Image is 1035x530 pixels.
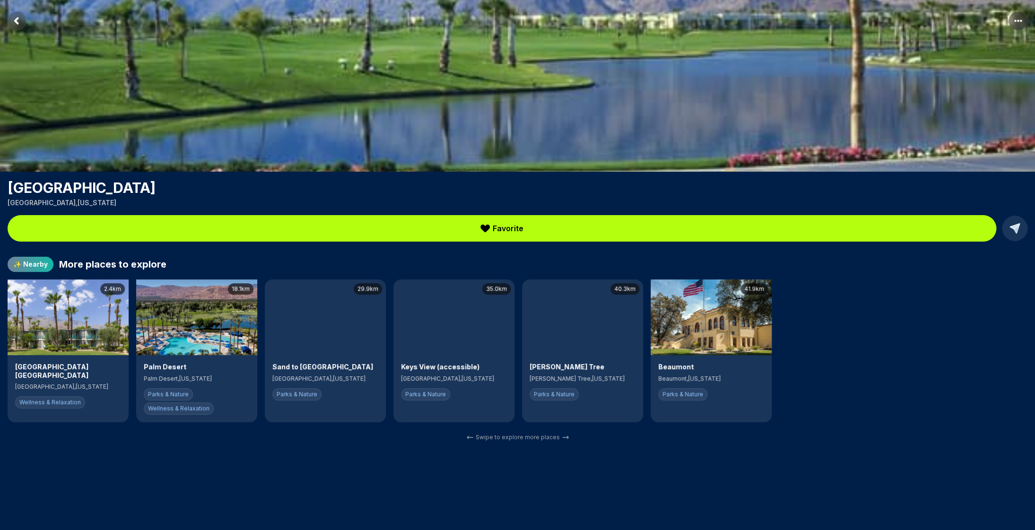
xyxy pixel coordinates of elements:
span: Wellness & Relaxation [144,402,214,415]
span: Parks & Nature [658,388,707,400]
p: [PERSON_NAME] Tree , [US_STATE] [530,375,635,382]
h2: More places to explore [59,258,166,271]
span: Parks & Nature [530,388,579,400]
div: 29.9km [354,283,382,295]
h3: [PERSON_NAME] Tree [530,363,635,371]
div: 18.1km [228,283,253,295]
img: Margaritaville Resort Palm Springs [8,279,129,355]
div: ✨ Nearby [8,257,53,272]
img: Sand to Snow National Monument [265,279,386,355]
h3: Keys View (accessible) [401,363,507,371]
div: 41.9km [740,283,768,295]
div: 2.4km [100,283,125,295]
span: Parks & Nature [144,388,193,400]
h3: Palm Desert [144,363,250,371]
h1: [GEOGRAPHIC_DATA] [8,179,1027,196]
h3: Sand to [GEOGRAPHIC_DATA] [272,363,378,371]
p: [GEOGRAPHIC_DATA] , [US_STATE] [272,375,378,382]
button: More options [1009,11,1027,30]
h3: [GEOGRAPHIC_DATA] [GEOGRAPHIC_DATA] [15,363,121,379]
div: Swipe to explore more places [466,434,569,441]
img: Palm Desert [136,279,257,355]
span: Parks & Nature [401,388,450,400]
img: Beaumont [651,279,772,355]
button: Favorite [8,215,996,242]
div: 40.3km [610,283,639,295]
span: Wellness & Relaxation [15,396,85,408]
img: Joshua Tree [522,279,643,355]
img: Keys View (accessible) [393,279,514,355]
span: Favorite [493,223,523,234]
p: [GEOGRAPHIC_DATA] , [US_STATE] [401,375,507,382]
p: [GEOGRAPHIC_DATA] , [US_STATE] [8,198,1027,208]
p: Beaumont , [US_STATE] [658,375,764,382]
p: Palm Desert , [US_STATE] [144,375,250,382]
span: Parks & Nature [272,388,322,400]
p: [GEOGRAPHIC_DATA] , [US_STATE] [15,383,121,391]
div: 35.0km [482,283,511,295]
button: Return to previous page [8,11,26,30]
h3: Beaumont [658,363,764,371]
